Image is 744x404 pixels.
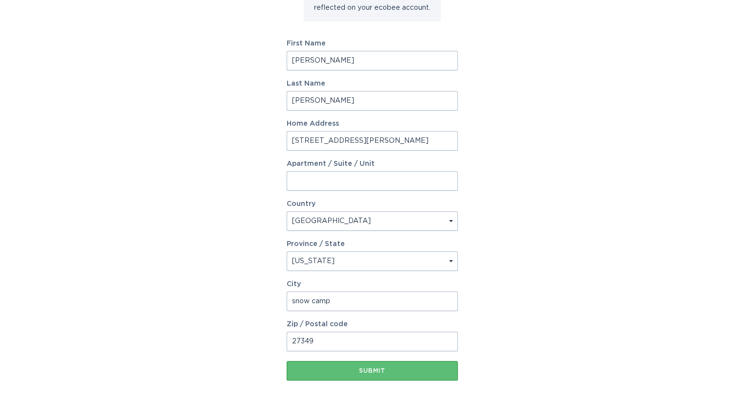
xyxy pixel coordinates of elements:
[287,281,458,288] label: City
[287,241,345,247] label: Province / State
[287,160,458,167] label: Apartment / Suite / Unit
[287,201,316,207] label: Country
[287,321,458,328] label: Zip / Postal code
[287,80,458,87] label: Last Name
[287,40,458,47] label: First Name
[287,361,458,381] button: Submit
[287,120,458,127] label: Home Address
[292,368,453,374] div: Submit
